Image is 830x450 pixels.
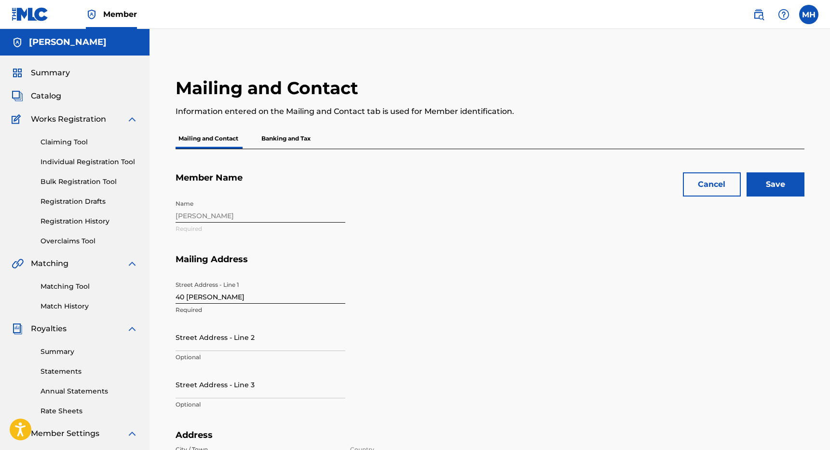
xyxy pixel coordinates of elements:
[778,9,789,20] img: help
[41,137,138,147] a: Claiming Tool
[41,177,138,187] a: Bulk Registration Tool
[126,113,138,125] img: expand
[41,236,138,246] a: Overclaims Tool
[86,9,97,20] img: Top Rightsholder
[41,216,138,226] a: Registration History
[12,7,49,21] img: MLC Logo
[41,281,138,292] a: Matching Tool
[126,428,138,439] img: expand
[176,400,345,409] p: Optional
[176,430,527,441] h5: Address
[753,9,764,20] img: search
[774,5,793,24] div: Help
[12,113,24,125] img: Works Registration
[12,67,70,79] a: SummarySummary
[799,5,818,24] div: User Menu
[41,197,138,207] a: Registration Drafts
[747,172,804,197] input: Save
[749,5,768,24] a: Public Search
[103,9,137,20] span: Member
[41,366,138,377] a: Statements
[12,90,61,102] a: CatalogCatalog
[41,386,138,396] a: Annual Statements
[12,90,23,102] img: Catalog
[176,106,660,117] p: Information entered on the Mailing and Contact tab is used for Member identification.
[176,353,345,362] p: Optional
[31,113,106,125] span: Works Registration
[41,406,138,416] a: Rate Sheets
[12,37,23,48] img: Accounts
[31,67,70,79] span: Summary
[12,67,23,79] img: Summary
[803,294,830,376] iframe: Resource Center
[176,128,241,149] p: Mailing and Contact
[31,258,68,269] span: Matching
[259,128,313,149] p: Banking and Tax
[176,172,804,195] h5: Member Name
[12,258,24,269] img: Matching
[31,323,67,335] span: Royalties
[176,306,345,314] p: Required
[41,157,138,167] a: Individual Registration Tool
[41,301,138,311] a: Match History
[176,77,363,99] h2: Mailing and Contact
[126,323,138,335] img: expand
[41,347,138,357] a: Summary
[126,258,138,269] img: expand
[29,37,107,48] h5: MARK HARVEY
[31,428,99,439] span: Member Settings
[31,90,61,102] span: Catalog
[683,172,741,197] button: Cancel
[12,323,23,335] img: Royalties
[176,254,804,277] h5: Mailing Address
